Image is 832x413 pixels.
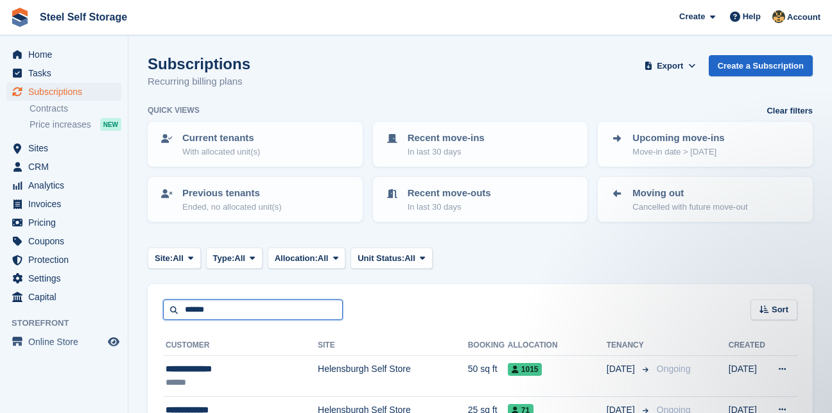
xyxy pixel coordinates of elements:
[772,303,788,316] span: Sort
[28,46,105,63] span: Home
[6,64,121,82] a: menu
[6,214,121,232] a: menu
[148,74,250,89] p: Recurring billing plans
[28,158,105,176] span: CRM
[149,178,361,221] a: Previous tenants Ended, no allocated unit(s)
[12,317,128,330] span: Storefront
[100,118,121,131] div: NEW
[182,146,260,158] p: With allocated unit(s)
[729,356,768,397] td: [DATE]
[351,248,432,269] button: Unit Status: All
[28,64,105,82] span: Tasks
[10,8,30,27] img: stora-icon-8386f47178a22dfd0bd8f6a31ec36ba5ce8667c1dd55bd0f319d3a0aa187defe.svg
[182,186,282,201] p: Previous tenants
[408,201,491,214] p: In last 30 days
[6,333,121,351] a: menu
[632,131,724,146] p: Upcoming move-ins
[408,146,485,158] p: In last 30 days
[632,201,747,214] p: Cancelled with future move-out
[35,6,132,28] a: Steel Self Storage
[213,252,235,265] span: Type:
[468,356,508,397] td: 50 sq ft
[599,123,811,165] a: Upcoming move-ins Move-in date > [DATE]
[657,364,691,374] span: Ongoing
[149,123,361,165] a: Current tenants With allocated unit(s)
[6,139,121,157] a: menu
[28,251,105,269] span: Protection
[642,55,698,76] button: Export
[508,335,607,356] th: Allocation
[6,83,121,101] a: menu
[173,252,184,265] span: All
[275,252,318,265] span: Allocation:
[28,269,105,287] span: Settings
[28,83,105,101] span: Subscriptions
[28,214,105,232] span: Pricing
[6,232,121,250] a: menu
[767,105,813,117] a: Clear filters
[6,288,121,306] a: menu
[28,176,105,194] span: Analytics
[468,335,508,356] th: Booking
[318,252,329,265] span: All
[709,55,813,76] a: Create a Subscription
[404,252,415,265] span: All
[148,105,200,116] h6: Quick views
[679,10,705,23] span: Create
[206,248,263,269] button: Type: All
[6,251,121,269] a: menu
[148,248,201,269] button: Site: All
[607,362,637,376] span: [DATE]
[772,10,785,23] img: James Steel
[28,333,105,351] span: Online Store
[508,363,542,376] span: 1015
[30,103,121,115] a: Contracts
[787,11,820,24] span: Account
[358,252,404,265] span: Unit Status:
[607,335,652,356] th: Tenancy
[318,356,468,397] td: Helensburgh Self Store
[30,117,121,131] a: Price increases NEW
[6,46,121,63] a: menu
[28,195,105,213] span: Invoices
[743,10,761,23] span: Help
[632,146,724,158] p: Move-in date > [DATE]
[30,119,91,131] span: Price increases
[6,176,121,194] a: menu
[374,123,587,165] a: Recent move-ins In last 30 days
[28,288,105,306] span: Capital
[408,131,485,146] p: Recent move-ins
[182,201,282,214] p: Ended, no allocated unit(s)
[28,139,105,157] span: Sites
[148,55,250,72] h1: Subscriptions
[234,252,245,265] span: All
[182,131,260,146] p: Current tenants
[6,195,121,213] a: menu
[155,252,173,265] span: Site:
[599,178,811,221] a: Moving out Cancelled with future move-out
[28,232,105,250] span: Coupons
[268,248,346,269] button: Allocation: All
[106,334,121,350] a: Preview store
[657,60,683,72] span: Export
[6,269,121,287] a: menu
[408,186,491,201] p: Recent move-outs
[374,178,587,221] a: Recent move-outs In last 30 days
[6,158,121,176] a: menu
[729,335,768,356] th: Created
[163,335,318,356] th: Customer
[632,186,747,201] p: Moving out
[318,335,468,356] th: Site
